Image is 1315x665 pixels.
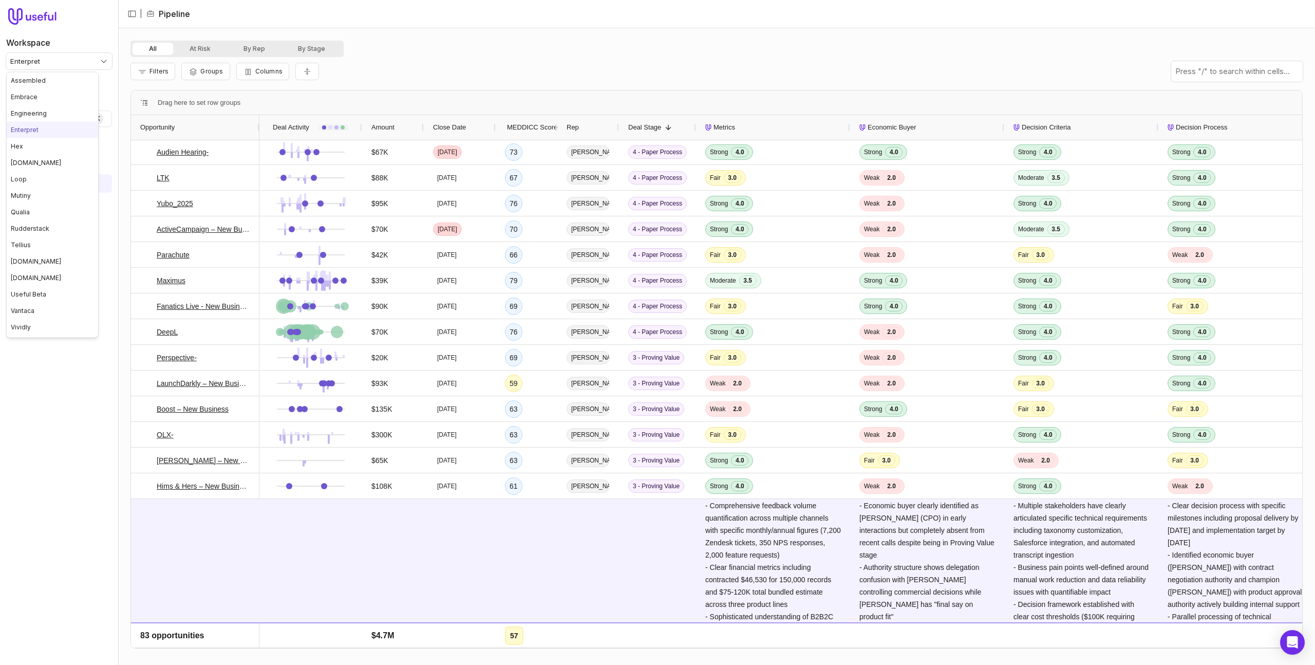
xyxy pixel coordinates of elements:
span: Assembled [11,77,46,84]
span: Engineering [11,109,47,117]
span: Vantaca [11,307,34,315]
span: Rudderstack [11,225,49,232]
span: Vividly [11,323,31,331]
span: Qualia [11,208,30,216]
span: Tellius [11,241,31,249]
span: Mutiny [11,192,31,199]
span: [DOMAIN_NAME] [11,274,61,282]
span: Enterpret [11,126,39,134]
span: Hex [11,142,23,150]
span: [DOMAIN_NAME] [11,257,61,265]
span: Embrace [11,93,37,101]
span: Useful Beta [11,290,46,298]
span: [DOMAIN_NAME] [11,159,61,167]
span: Loop [11,175,27,183]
